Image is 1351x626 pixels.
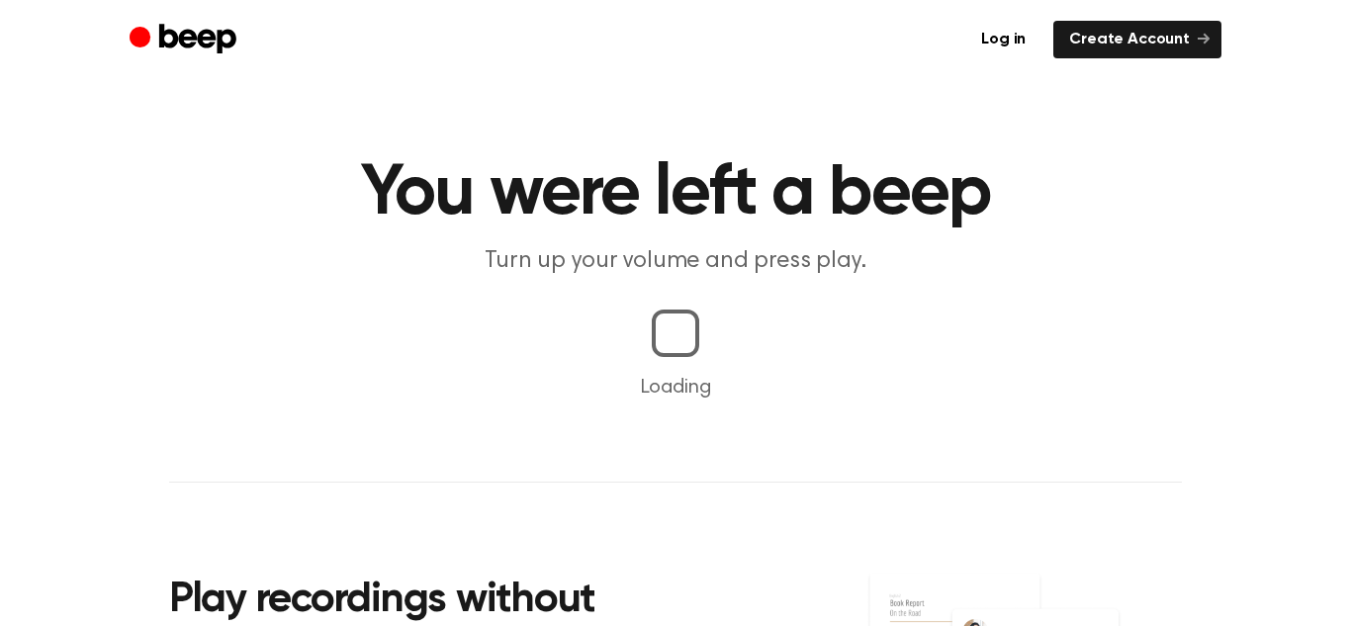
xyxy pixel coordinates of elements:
[1053,21,1221,58] a: Create Account
[130,21,241,59] a: Beep
[965,21,1041,58] a: Log in
[169,158,1182,229] h1: You were left a beep
[24,373,1327,402] p: Loading
[296,245,1055,278] p: Turn up your volume and press play.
